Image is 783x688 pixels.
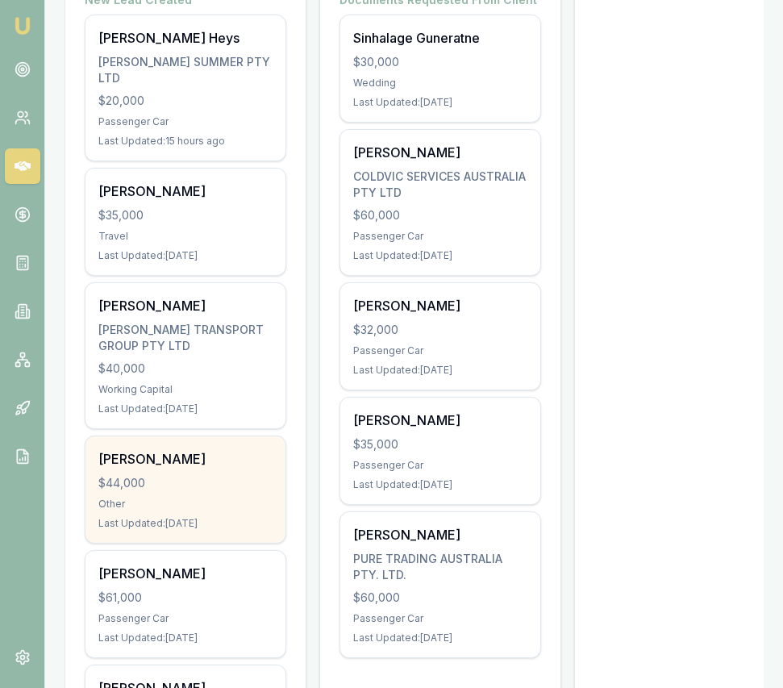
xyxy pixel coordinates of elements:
[98,383,273,396] div: Working Capital
[353,77,527,90] div: Wedding
[98,564,273,583] div: [PERSON_NAME]
[353,459,527,472] div: Passenger Car
[353,364,527,377] div: Last Updated: [DATE]
[98,612,273,625] div: Passenger Car
[98,28,273,48] div: [PERSON_NAME] Heys
[98,402,273,415] div: Last Updated: [DATE]
[353,54,527,70] div: $30,000
[353,230,527,243] div: Passenger Car
[353,590,527,606] div: $60,000
[98,498,273,511] div: Other
[353,322,527,338] div: $32,000
[353,551,527,583] div: PURE TRADING AUSTRALIA PTY. LTD.
[13,16,32,35] img: emu-icon-u.png
[98,449,273,469] div: [PERSON_NAME]
[98,632,273,644] div: Last Updated: [DATE]
[353,96,527,109] div: Last Updated: [DATE]
[353,632,527,644] div: Last Updated: [DATE]
[353,296,527,315] div: [PERSON_NAME]
[353,612,527,625] div: Passenger Car
[98,517,273,530] div: Last Updated: [DATE]
[353,478,527,491] div: Last Updated: [DATE]
[353,344,527,357] div: Passenger Car
[98,115,273,128] div: Passenger Car
[98,181,273,201] div: [PERSON_NAME]
[98,296,273,315] div: [PERSON_NAME]
[353,436,527,452] div: $35,000
[353,207,527,223] div: $60,000
[98,135,273,148] div: Last Updated: 15 hours ago
[98,590,273,606] div: $61,000
[98,207,273,223] div: $35,000
[353,411,527,430] div: [PERSON_NAME]
[98,93,273,109] div: $20,000
[98,54,273,86] div: [PERSON_NAME] SUMMER PTY LTD
[98,249,273,262] div: Last Updated: [DATE]
[98,475,273,491] div: $44,000
[98,322,273,354] div: [PERSON_NAME] TRANSPORT GROUP PTY LTD
[353,28,527,48] div: Sinhalage Guneratne
[98,230,273,243] div: Travel
[353,169,527,201] div: COLDVIC SERVICES AUSTRALIA PTY LTD
[353,525,527,544] div: [PERSON_NAME]
[98,361,273,377] div: $40,000
[353,249,527,262] div: Last Updated: [DATE]
[353,143,527,162] div: [PERSON_NAME]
